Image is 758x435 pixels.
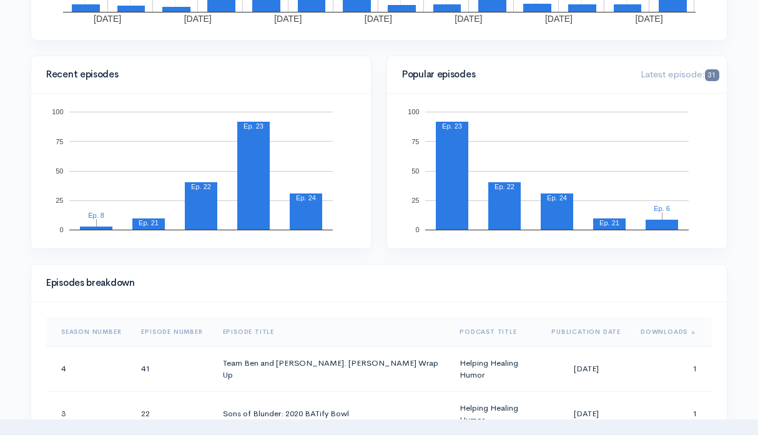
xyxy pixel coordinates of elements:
th: Sort column [541,317,631,347]
text: 0 [59,226,63,233]
text: [DATE] [94,14,121,24]
text: Ep. 22 [191,183,211,190]
th: Sort column [213,317,450,347]
text: Ep. 8 [88,212,104,219]
td: 4 [46,346,131,391]
th: Sort column [131,317,212,347]
span: 31 [705,69,719,81]
th: Sort column [450,317,541,347]
text: Ep. 23 [442,122,462,130]
text: Ep. 23 [244,122,263,130]
th: Sort column [46,317,131,347]
text: Ep. 24 [547,194,567,202]
text: 100 [408,108,419,115]
text: Ep. 22 [495,183,514,190]
text: 75 [56,137,63,145]
td: 41 [131,346,212,391]
td: 1 [631,346,712,391]
text: 100 [52,108,63,115]
text: [DATE] [184,14,212,24]
text: [DATE] [274,14,302,24]
text: 50 [56,167,63,175]
text: Ep. 6 [654,205,670,212]
h4: Episodes breakdown [46,278,704,288]
text: Ep. 21 [139,219,159,227]
text: 75 [411,137,419,145]
td: [DATE] [541,346,631,391]
text: 25 [56,197,63,204]
th: Sort column [631,317,712,347]
svg: A chart. [402,109,712,233]
text: 0 [415,226,419,233]
h4: Recent episodes [46,69,348,80]
h4: Popular episodes [402,69,626,80]
text: [DATE] [365,14,392,24]
td: Helping Healing Humor [450,346,541,391]
text: Ep. 24 [296,194,316,202]
text: [DATE] [635,14,662,24]
td: Team Ben and [PERSON_NAME]. [PERSON_NAME] Wrap Up [213,346,450,391]
text: [DATE] [455,14,482,24]
text: 50 [411,167,419,175]
text: [DATE] [545,14,573,24]
text: 25 [411,197,419,204]
span: Latest episode: [641,68,719,80]
text: Ep. 21 [599,219,619,227]
svg: A chart. [46,109,356,233]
